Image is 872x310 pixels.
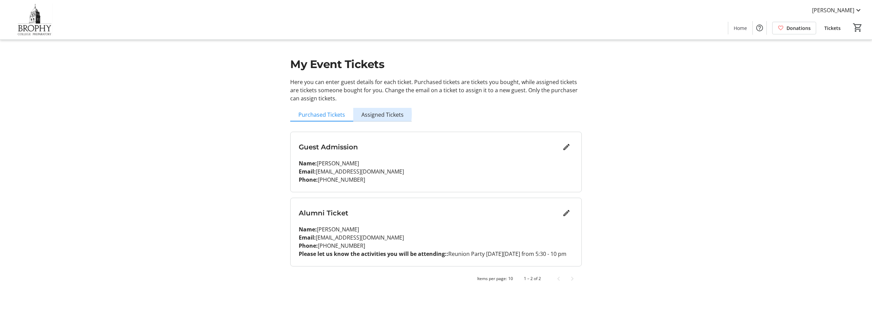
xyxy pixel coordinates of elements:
p: [EMAIL_ADDRESS][DOMAIN_NAME] [299,233,573,242]
p: [PHONE_NUMBER] [299,242,573,250]
button: Next page [565,272,579,285]
a: Home [728,22,752,34]
span: [PERSON_NAME] [812,6,854,14]
strong: Email: [299,234,316,241]
p: [PHONE_NUMBER] [299,176,573,184]
span: Donations [787,25,811,32]
img: Brophy College Preparatory 's Logo [4,3,65,37]
p: [PERSON_NAME] [299,159,573,167]
p: Here you can enter guest details for each ticket. Purchased tickets are tickets you bought, while... [290,78,582,102]
a: Donations [772,22,816,34]
p: [EMAIL_ADDRESS][DOMAIN_NAME] [299,167,573,176]
button: Edit [560,140,573,154]
strong: Phone: [299,242,318,249]
strong: Please let us know the activities you will be attending:: [299,250,448,258]
h3: Alumni Ticket [299,208,560,218]
button: Previous page [552,272,565,285]
h1: My Event Tickets [290,56,582,72]
div: 10 [508,276,513,282]
span: Assigned Tickets [361,112,404,117]
h3: Guest Admission [299,142,560,152]
button: [PERSON_NAME] [807,5,868,16]
p: Reunion Party [DATE][DATE] from 5:30 - 10 pm [299,250,573,258]
div: Items per page: [477,276,507,282]
strong: Name: [299,160,317,167]
button: Help [753,21,766,35]
strong: Phone: [299,176,318,183]
a: Tickets [819,22,846,34]
button: Edit [560,206,573,220]
span: Home [734,25,747,32]
p: [PERSON_NAME] [299,225,573,233]
div: 1 – 2 of 2 [524,276,541,282]
mat-paginator: Select page [290,272,582,285]
strong: Name: [299,226,317,233]
strong: Email: [299,168,316,175]
button: Cart [852,21,864,34]
span: Tickets [824,25,841,32]
span: Purchased Tickets [298,112,345,117]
